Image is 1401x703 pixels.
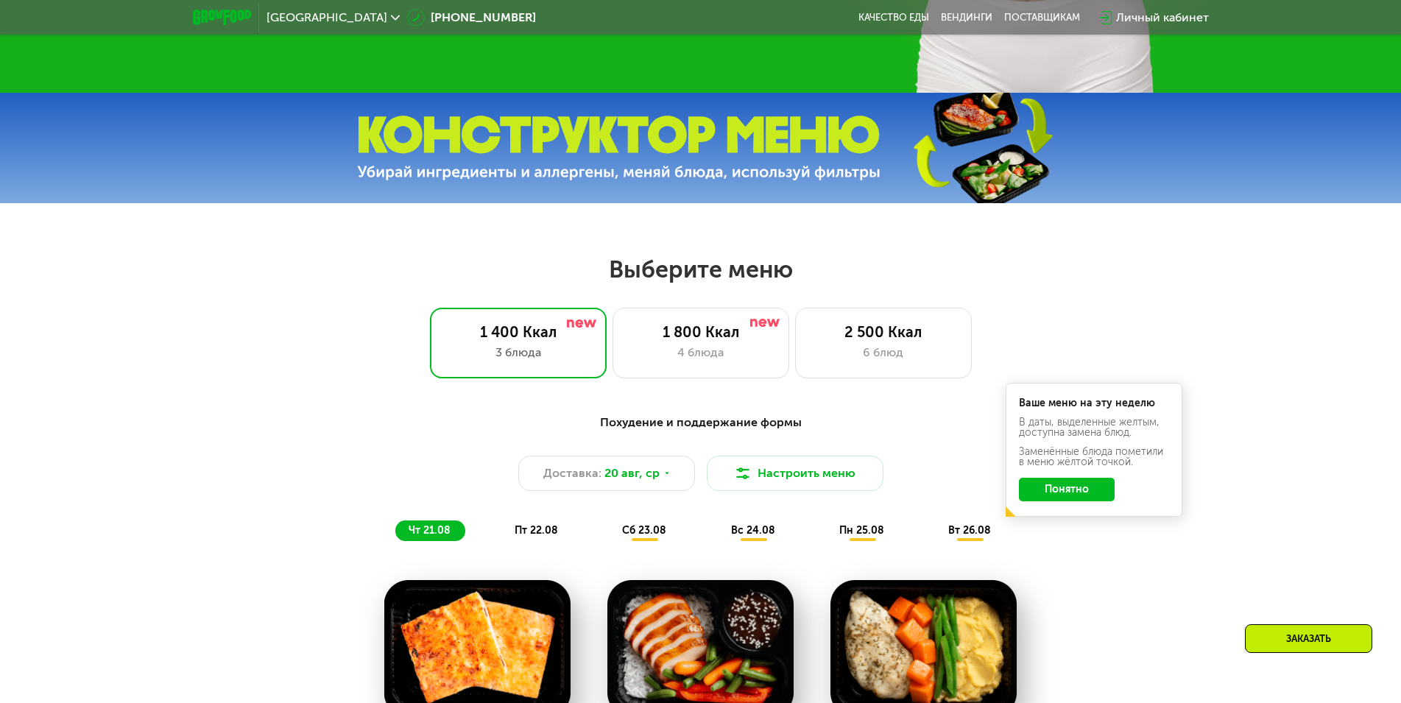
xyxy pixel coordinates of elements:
h2: Выберите меню [47,255,1354,284]
span: [GEOGRAPHIC_DATA] [267,12,387,24]
span: пт 22.08 [515,524,558,537]
div: 3 блюда [445,344,591,361]
div: 2 500 Ккал [811,323,956,341]
div: Похудение и поддержание формы [265,414,1137,432]
div: В даты, выделенные желтым, доступна замена блюд. [1019,417,1169,438]
div: Ваше меню на эту неделю [1019,398,1169,409]
div: Личный кабинет [1116,9,1209,27]
span: Доставка: [543,464,601,482]
div: 1 400 Ккал [445,323,591,341]
span: пн 25.08 [839,524,884,537]
span: 20 авг, ср [604,464,660,482]
button: Настроить меню [707,456,883,491]
span: вт 26.08 [948,524,991,537]
span: вс 24.08 [731,524,775,537]
div: 4 блюда [628,344,774,361]
div: 1 800 Ккал [628,323,774,341]
span: чт 21.08 [409,524,451,537]
a: Вендинги [941,12,992,24]
button: Понятно [1019,478,1115,501]
div: 6 блюд [811,344,956,361]
a: [PHONE_NUMBER] [407,9,536,27]
span: сб 23.08 [622,524,666,537]
div: Заказать [1245,624,1372,653]
a: Качество еды [858,12,929,24]
div: поставщикам [1004,12,1080,24]
div: Заменённые блюда пометили в меню жёлтой точкой. [1019,447,1169,467]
